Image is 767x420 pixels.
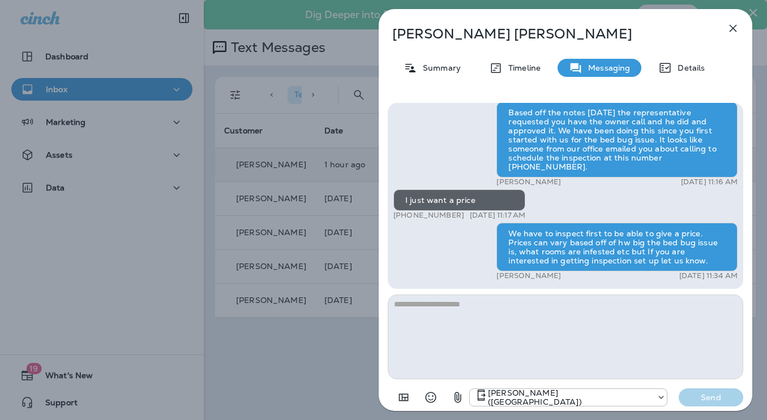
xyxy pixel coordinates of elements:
p: [DATE] 11:17 AM [470,211,525,220]
p: [DATE] 11:34 AM [679,271,738,280]
p: [PERSON_NAME] [496,177,561,187]
button: Select an emoji [419,386,442,409]
p: [DATE] 11:16 AM [681,177,738,187]
button: Add in a premade template [392,386,415,409]
p: Messaging [582,63,630,72]
p: Summary [417,63,461,72]
div: I just want a price [393,189,525,211]
p: [PERSON_NAME] [PERSON_NAME] [392,26,701,42]
p: Details [672,63,705,72]
p: Timeline [503,63,541,72]
p: [PERSON_NAME] [496,271,561,280]
div: +1 (708) 740-5824 [470,388,667,406]
p: [PHONE_NUMBER] [393,211,464,220]
p: [PERSON_NAME] ([GEOGRAPHIC_DATA]) [488,388,651,406]
div: Based off the notes [DATE] the representative requested you have the owner call and he did and ap... [496,102,738,177]
div: We have to inspect first to be able to give a price. Prices can vary based off of hw big the bed ... [496,223,738,271]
